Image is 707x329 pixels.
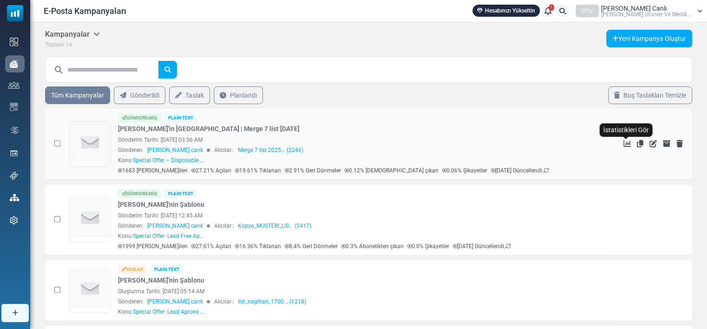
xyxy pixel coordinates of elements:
[147,297,203,306] span: [PERSON_NAME] canlı
[71,123,110,162] img: empty-draft-icon2.svg
[191,166,231,175] p: 27.21% Açılan
[118,136,606,144] div: Gönderim Tarihi: [DATE] 03:56 AM
[164,189,197,198] div: Plain Text
[147,222,203,230] span: [PERSON_NAME] canlı
[285,242,338,250] p: 8.4% Geri Dönmeler
[34,5,257,63] p: Interest-Free Installments on Radiation Protective Aprons – Don’t Miss This Offer 🎁
[34,136,257,172] p: At Oley Medical Products, we manufacture in compliance with , guaranteeing safety, comfort, and d...
[42,264,75,271] strong: Start Date:
[59,164,197,171] strong: affordability and quality without compromise
[118,156,204,164] div: Konu:
[238,222,311,230] a: Kopya_MUSTERI_LIS... (2417)
[45,86,110,104] a: Tüm Kampanyalar
[169,86,210,104] a: Taslak
[71,198,110,238] img: empty-draft-icon2.svg
[114,86,165,104] a: Gönderildi
[118,242,188,250] p: 1999 [PERSON_NAME]ilen
[133,233,204,239] span: Special Offer: Lead Free Ap...
[44,5,126,17] span: E-Posta Kampanyaları
[34,137,249,153] strong: EN 61331-1, CE, and ISO 13485 standards
[45,41,64,48] span: Toplam
[118,276,204,285] a: [PERSON_NAME]'nin Şablonu
[118,265,147,274] div: Taslak
[42,273,72,281] strong: End Date:
[549,4,554,11] span: 1
[10,171,18,180] img: support-icon.svg
[8,82,20,88] img: contacts-icon.svg
[472,5,540,17] a: Hesabınızı Yükseltin
[118,124,300,134] a: [PERSON_NAME]'in [GEOGRAPHIC_DATA] | Merge 7 list [DATE]
[10,60,18,68] img: campaigns-icon-active.png
[81,173,222,181] strong: email address of your purchasing department
[42,118,170,126] strong: Interest-free installment payment options
[649,140,657,147] a: Düzenle
[7,5,23,21] img: mailsoftly_icon_blue_white.svg
[10,149,18,158] img: landing_pages.svg
[118,200,204,210] a: [PERSON_NAME]'nin Şablonu
[34,255,69,263] strong: Sale Dates:
[623,140,631,147] a: İstatistikleri Gör
[491,166,549,175] p: [DATE] Güncellendi
[676,140,683,147] a: Sil
[238,146,303,154] a: Merge 7 list 2025... (2246)
[34,218,257,237] p: 👉 Secure your order now with – this is a limited-time opportunity you shouldn’t miss!
[118,232,204,240] div: Konu:
[118,222,606,230] div: Gönderen: Alıcılar::
[34,82,236,99] strong: Oley radiation protective aprons
[34,237,104,244] strong: Oley Medical Products
[42,210,111,217] a: [URL][DOMAIN_NAME]
[42,109,135,117] strong: High quality at the best prices
[285,166,341,175] p: 2.91% Geri Dönmeler
[608,86,692,104] a: Boş Taslakları Temizle
[118,113,161,122] div: Gönderilmiş
[453,242,511,250] p: [DATE] Güncellendi
[576,5,599,17] div: OTU
[442,166,487,175] p: 0.06% Şikayetler
[606,30,692,47] a: Yeni Kampanya Oluştur
[601,5,667,12] span: [PERSON_NAME] Canlı
[164,113,197,122] div: Plain Text
[118,189,161,198] div: Gönderilmiş
[118,308,204,316] div: Konu:
[599,123,652,137] div: İstatistikleri Gör
[42,128,186,135] strong: Exclusive surprise gifts only for this campaign
[345,166,439,175] p: 0.12% [DEMOGRAPHIC_DATA] çıkan
[151,265,183,274] div: Plain Text
[42,200,152,208] a: [EMAIL_ADDRESS][DOMAIN_NAME]
[133,309,204,315] span: Special Offer: Lead Aprons ...
[10,216,18,224] img: settings-icon.svg
[235,166,281,175] p: 19.61% Tıklanan
[118,211,606,220] div: Gönderim Tarihi: [DATE] 12:45 AM
[10,103,18,111] img: email-templates-icon.svg
[10,125,20,136] img: workflow.svg
[45,30,100,39] h5: Kampanyalar
[601,12,691,17] span: [PERSON_NAME] Urunler Ve Medik...
[663,140,670,147] a: Arşivle
[71,269,110,309] img: empty-draft-icon2.svg
[65,41,72,48] span: 14
[235,242,281,250] p: 16.36% Tıklanan
[118,297,606,306] div: Gönderen: Alıcılar::
[34,191,257,218] p: 📞 +90 XXX XXX XX XX 📧 🌐
[34,109,257,136] p: ✨ ✨ ✨
[123,219,213,226] strong: 0% interest installment plans
[34,73,95,80] strong: Dear {(first_name)},
[133,157,204,164] span: Special Offer – Disposable ...
[34,82,257,109] p: Take advantage of our special campaign on , developed to ensure the safety of healthcare professi...
[34,263,257,282] p: 📅 [[DATE] ] 📅 [DATE]
[407,242,449,250] p: 0.0% Şikayetler
[637,140,643,147] a: Kopyala
[191,242,231,250] p: 27.61% Açılan
[542,5,554,17] a: 1
[118,146,606,154] div: Gönderen: Alıcılar::
[118,166,188,175] p: 1683 [PERSON_NAME]ilen
[341,242,404,250] p: 0.3% Abonelikten çıkan
[214,86,263,104] a: Planlandı
[238,297,306,306] a: list_nagihan_1700... (1218)
[34,173,257,191] p: Kindly share the so that we can send you our latest quotation and campaign details.
[147,146,203,154] span: [PERSON_NAME] canlı
[10,38,18,46] img: dashboard-icon.svg
[576,5,702,17] a: OTU [PERSON_NAME] Canlı [PERSON_NAME] Urunler Ve Medik...
[118,287,606,296] div: Oluşturma Tarihi: [DATE] 05:14 AM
